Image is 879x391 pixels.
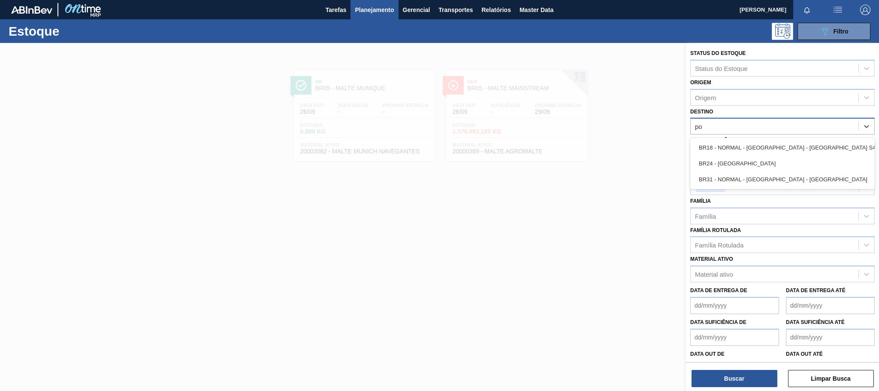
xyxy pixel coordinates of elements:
input: dd/mm/yyyy [690,297,779,314]
label: Status do Estoque [690,50,746,56]
div: Família [695,212,716,220]
label: Data de Entrega até [786,287,846,293]
span: Relatórios [481,5,510,15]
label: Material ativo [690,256,733,262]
div: Origem [695,94,716,101]
div: BR31 - NORMAL - [GEOGRAPHIC_DATA] - [GEOGRAPHIC_DATA] [690,171,875,187]
span: Transportes [438,5,473,15]
span: Planejamento [355,5,394,15]
span: Gerencial [403,5,430,15]
div: Status do Estoque [695,64,748,72]
div: Pogramando: nenhum usuário selecionado [772,23,793,40]
div: Material ativo [695,271,733,278]
label: Destino [690,109,713,115]
label: Família [690,198,711,204]
h1: Estoque [9,26,138,36]
input: dd/mm/yyyy [786,329,875,346]
div: BR24 - [GEOGRAPHIC_DATA] [690,156,875,171]
img: TNhmsLtSVTkK8tSr43FrP2fwEKptu5GPRR3wAAAABJRU5ErkJggg== [11,6,52,14]
img: Logout [860,5,870,15]
button: Notificações [793,4,821,16]
div: Família Rotulada [695,241,743,249]
span: Tarefas [326,5,347,15]
label: Data suficiência de [690,319,746,325]
input: dd/mm/yyyy [786,297,875,314]
input: dd/mm/yyyy [786,360,875,378]
label: Família Rotulada [690,227,741,233]
img: userActions [833,5,843,15]
span: Filtro [834,28,849,35]
label: Origem [690,79,711,86]
label: Data out de [690,351,725,357]
label: Data out até [786,351,823,357]
div: BR18 - NORMAL - [GEOGRAPHIC_DATA] - [GEOGRAPHIC_DATA] S4 [690,140,875,156]
span: Master Data [520,5,553,15]
button: Filtro [797,23,870,40]
input: dd/mm/yyyy [690,360,779,378]
label: Data suficiência até [786,319,845,325]
label: Data de Entrega de [690,287,747,293]
input: dd/mm/yyyy [690,329,779,346]
label: Coordenação [690,137,732,144]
